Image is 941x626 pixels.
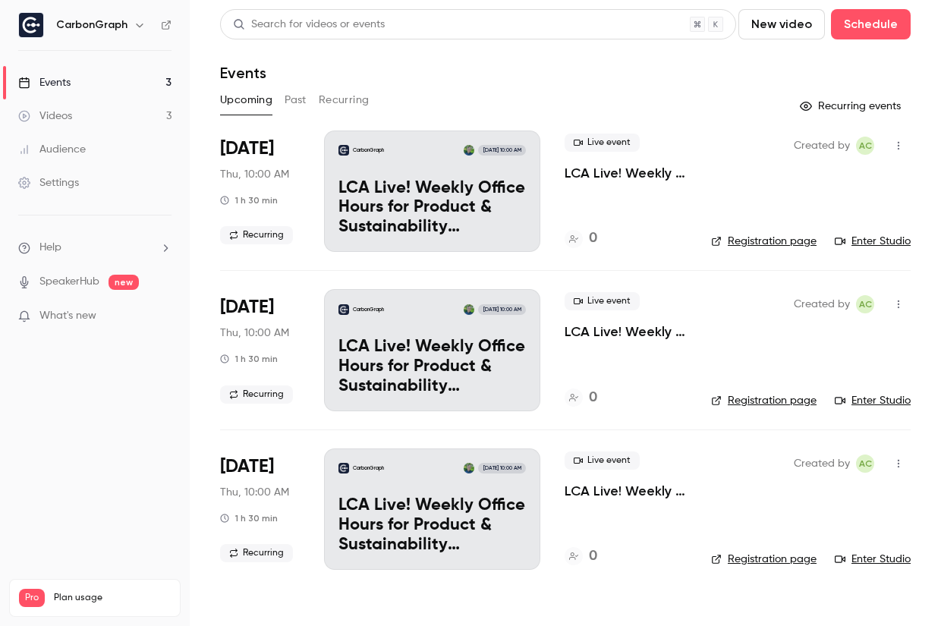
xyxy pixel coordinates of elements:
h1: Events [220,64,266,82]
a: LCA Live! Weekly Office Hours for Product & Sustainability Innovators [565,164,687,182]
div: Oct 9 Thu, 9:00 AM (America/Los Angeles) [220,289,300,411]
a: Enter Studio [835,552,911,567]
h4: 0 [589,228,597,249]
button: Recurring events [793,94,911,118]
a: LCA Live! Weekly Office Hours for Product & Sustainability Innovators [565,482,687,500]
a: LCA Live! Weekly Office Hours for Product & Sustainability InnovatorsCarbonGraphAlexander Crease[... [324,289,540,411]
span: Help [39,240,61,256]
span: Live event [565,451,640,470]
span: Alexander Crease [856,137,874,155]
img: Alexander Crease [464,145,474,156]
span: Alexander Crease [856,295,874,313]
div: Search for videos or events [233,17,385,33]
div: 1 h 30 min [220,194,278,206]
a: 0 [565,388,597,408]
span: Thu, 10:00 AM [220,326,289,341]
div: Audience [18,142,86,157]
span: Thu, 10:00 AM [220,485,289,500]
span: What's new [39,308,96,324]
span: Plan usage [54,592,171,604]
img: LCA Live! Weekly Office Hours for Product & Sustainability Innovators [338,145,349,156]
div: 1 h 30 min [220,353,278,365]
div: Oct 2 Thu, 9:00 AM (America/Los Angeles) [220,131,300,252]
span: Live event [565,292,640,310]
span: [DATE] 10:00 AM [478,145,525,156]
a: Registration page [711,234,817,249]
span: AC [859,295,872,313]
span: [DATE] [220,295,274,319]
button: New video [738,9,825,39]
span: [DATE] [220,137,274,161]
a: Enter Studio [835,234,911,249]
p: LCA Live! Weekly Office Hours for Product & Sustainability Innovators [338,496,526,555]
button: Schedule [831,9,911,39]
a: 0 [565,546,597,567]
span: Recurring [220,226,293,244]
div: Oct 16 Thu, 9:00 AM (America/Los Angeles) [220,448,300,570]
a: Registration page [711,393,817,408]
span: [DATE] [220,455,274,479]
img: LCA Live! Weekly Office Hours for Product & Sustainability Innovators [338,304,349,315]
a: LCA Live! Weekly Office Hours for Product & Sustainability Innovators [565,322,687,341]
span: AC [859,455,872,473]
li: help-dropdown-opener [18,240,172,256]
p: CarbonGraph [353,464,384,472]
a: 0 [565,228,597,249]
span: Recurring [220,544,293,562]
div: Videos [18,109,72,124]
span: Created by [794,137,850,155]
span: Created by [794,455,850,473]
span: Live event [565,134,640,152]
p: LCA Live! Weekly Office Hours for Product & Sustainability Innovators [338,338,526,396]
span: Thu, 10:00 AM [220,167,289,182]
button: Recurring [319,88,370,112]
span: [DATE] 10:00 AM [478,304,525,315]
span: new [109,275,139,290]
h4: 0 [589,388,597,408]
span: [DATE] 10:00 AM [478,463,525,473]
button: Upcoming [220,88,272,112]
a: LCA Live! Weekly Office Hours for Product & Sustainability InnovatorsCarbonGraphAlexander Crease[... [324,131,540,252]
p: CarbonGraph [353,146,384,154]
a: SpeakerHub [39,274,99,290]
h4: 0 [589,546,597,567]
a: Enter Studio [835,393,911,408]
span: Alexander Crease [856,455,874,473]
div: 1 h 30 min [220,512,278,524]
p: CarbonGraph [353,306,384,313]
button: Past [285,88,307,112]
h6: CarbonGraph [56,17,127,33]
div: Events [18,75,71,90]
img: Alexander Crease [464,304,474,315]
span: AC [859,137,872,155]
span: Pro [19,589,45,607]
span: Created by [794,295,850,313]
div: Settings [18,175,79,190]
img: Alexander Crease [464,463,474,473]
img: LCA Live! Weekly Office Hours for Product & Sustainability Innovators [338,463,349,473]
a: Registration page [711,552,817,567]
span: Recurring [220,385,293,404]
a: LCA Live! Weekly Office Hours for Product & Sustainability InnovatorsCarbonGraphAlexander Crease[... [324,448,540,570]
img: CarbonGraph [19,13,43,37]
p: LCA Live! Weekly Office Hours for Product & Sustainability Innovators [338,179,526,238]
